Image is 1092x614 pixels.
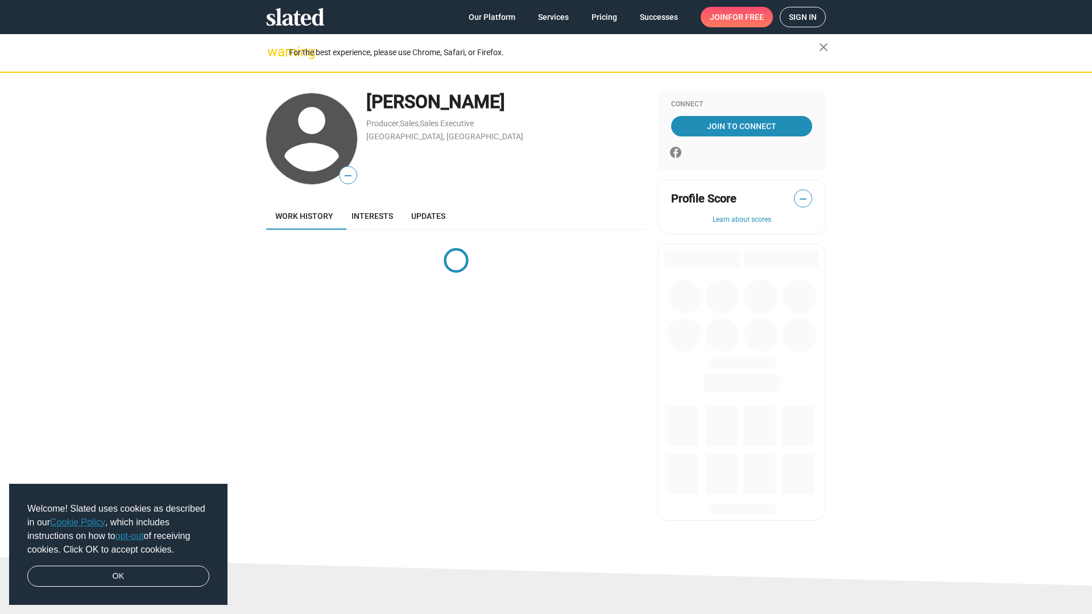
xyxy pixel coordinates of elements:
a: Work history [266,202,342,230]
a: Pricing [582,7,626,27]
span: Sign in [789,7,817,27]
span: Successes [640,7,678,27]
span: Services [538,7,569,27]
span: — [795,192,812,206]
a: opt-out [115,531,144,541]
mat-icon: close [817,40,830,54]
span: Join [710,7,764,27]
div: [PERSON_NAME] [366,90,646,114]
span: Welcome! Slated uses cookies as described in our , which includes instructions on how to of recei... [27,502,209,557]
span: Interests [351,211,393,221]
a: Successes [631,7,687,27]
span: Work history [275,211,333,221]
a: Joinfor free [701,7,773,27]
button: Learn about scores [671,215,812,225]
a: Updates [402,202,454,230]
span: Join To Connect [673,116,810,136]
a: dismiss cookie message [27,566,209,587]
a: Our Platform [460,7,524,27]
a: Join To Connect [671,116,812,136]
a: Producer [366,119,399,128]
a: [GEOGRAPHIC_DATA], [GEOGRAPHIC_DATA] [366,132,523,141]
div: Connect [671,100,812,109]
mat-icon: warning [267,45,281,59]
span: , [419,121,420,127]
div: For the best experience, please use Chrome, Safari, or Firefox. [289,45,819,60]
a: Cookie Policy [50,517,105,527]
a: Interests [342,202,402,230]
a: Sales Executive [420,119,474,128]
span: Updates [411,211,445,221]
span: Profile Score [671,191,737,206]
span: , [399,121,400,127]
span: Pricing [591,7,617,27]
span: — [340,168,357,183]
a: Services [529,7,578,27]
span: for free [728,7,764,27]
span: Our Platform [469,7,515,27]
div: cookieconsent [9,484,227,605]
a: Sales [400,119,419,128]
a: Sign in [780,7,826,27]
